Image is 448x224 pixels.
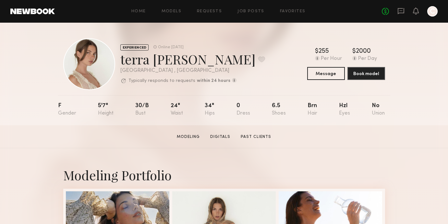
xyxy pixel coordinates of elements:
a: Requests [197,9,222,14]
div: 255 [319,48,329,55]
div: terra [PERSON_NAME] [120,50,265,68]
a: Home [131,9,146,14]
div: $ [352,48,356,55]
a: C [427,6,438,17]
button: Book model [347,67,385,80]
a: Modeling [174,134,202,140]
div: 0 [236,103,250,116]
div: No [372,103,385,116]
div: Modeling Portfolio [63,166,385,184]
div: $ [315,48,319,55]
p: Typically responds to requests [128,79,195,83]
div: Brn [308,103,317,116]
div: 6.5 [272,103,286,116]
div: Online [DATE] [158,45,184,50]
a: Models [162,9,181,14]
b: within 24 hours [197,79,230,83]
div: 24" [171,103,183,116]
div: [GEOGRAPHIC_DATA] , [GEOGRAPHIC_DATA] [120,68,265,73]
a: Favorites [280,9,306,14]
div: 5'7" [98,103,114,116]
div: EXPERIENCED [120,44,149,50]
div: Hzl [339,103,350,116]
div: 2000 [356,48,371,55]
a: Digitals [208,134,233,140]
a: Job Posts [237,9,264,14]
div: 34" [205,103,215,116]
div: F [58,103,76,116]
div: 30/b [135,103,149,116]
button: Message [307,67,345,80]
div: Per Hour [321,56,342,62]
div: Per Day [358,56,377,62]
a: Past Clients [238,134,274,140]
